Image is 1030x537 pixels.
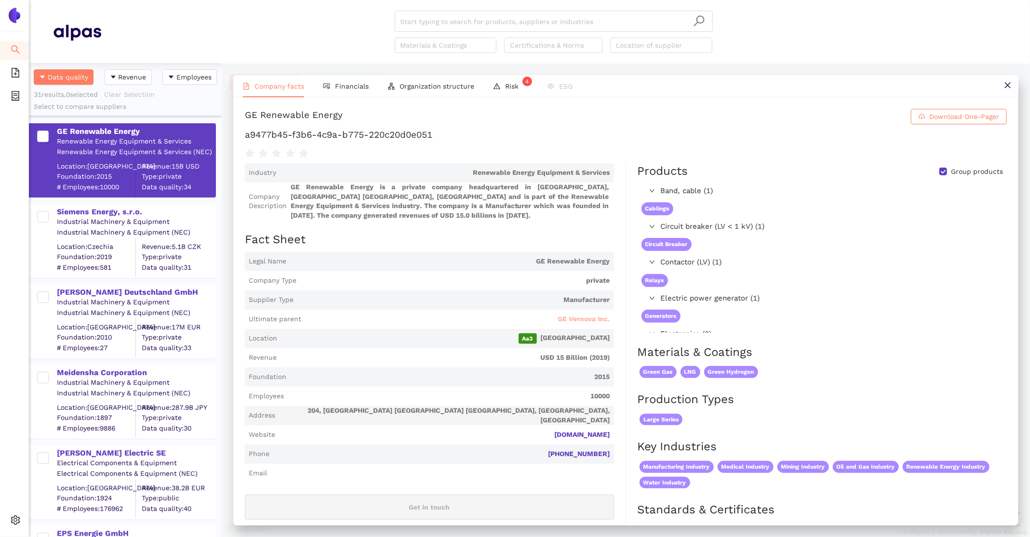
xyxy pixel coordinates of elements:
span: eye [548,83,554,90]
span: Supplier Type [249,295,294,305]
span: Large Series [640,414,682,426]
span: Circuit Breaker [642,238,692,251]
div: Location: [GEOGRAPHIC_DATA] [57,403,135,412]
span: Email [249,469,267,478]
div: Band, cable (1) [638,183,1006,199]
span: search [693,15,705,27]
span: Data quality: 33 [142,343,215,353]
span: right [649,331,655,337]
span: apartment [388,83,395,90]
div: Revenue: 38.2B EUR [142,483,215,493]
span: Location [249,334,277,343]
span: Type: public [142,494,215,503]
button: cloud-downloadDownload One-Pager [911,109,1007,124]
span: GE Vernova Inc. [558,314,610,324]
span: Contactor (LV) (1) [661,257,1002,268]
span: private [300,276,610,286]
button: caret-downRevenue [105,69,152,85]
span: Type: private [142,252,215,262]
span: Employees [249,392,284,401]
div: Renewable Energy Equipment & Services (NEC) [57,147,215,157]
span: Legal Name [249,257,286,266]
span: file-text [243,83,250,90]
span: # Employees: 581 [57,262,135,272]
span: Data quality: 31 [142,262,215,272]
span: Foundation: 2019 [57,252,135,262]
div: Location: Czechia [57,242,135,251]
span: Electronics (2) [661,328,1002,340]
span: Electric power generator (1) [661,293,1002,304]
button: Clear Selection [104,87,161,102]
span: Company facts [254,82,304,90]
span: Green Hydrogen [704,366,758,378]
h2: Standards & Certificates [638,502,1007,518]
span: Oil and Gas Industry [833,461,899,473]
span: container [11,88,20,107]
span: 2015 [290,372,610,382]
span: right [649,188,655,194]
div: Industrial Machinery & Equipment [57,217,215,227]
span: right [649,259,655,265]
div: Select to compare suppliers [34,102,217,112]
div: Industrial Machinery & Equipment (NEC) [57,228,215,237]
span: Revenue [249,353,277,363]
span: Manufacturing Industry [640,461,714,473]
span: Band, cable (1) [661,185,1002,197]
sup: 4 [522,77,532,86]
span: 10000 [288,392,610,401]
span: Group products [947,167,1007,177]
span: Medical Industry [718,461,774,473]
h2: Key Industries [638,439,1007,455]
span: caret-down [39,74,46,81]
div: Electric power generator (1) [638,291,1006,306]
div: Electrical Components & Equipment [57,458,215,468]
div: Location: [GEOGRAPHIC_DATA] [57,322,135,332]
div: Industrial Machinery & Equipment [57,298,215,307]
span: Foundation: 1924 [57,494,135,503]
span: Industry [249,168,276,178]
span: Renewable Energy Industry [903,461,990,473]
span: Website [249,430,275,440]
span: # Employees: 10000 [57,182,135,192]
div: [PERSON_NAME] Electric SE [57,448,215,458]
span: Employees [176,72,212,82]
span: # Employees: 27 [57,343,135,353]
div: Revenue: 17M EUR [142,322,215,332]
span: # Employees: 9886 [57,423,135,433]
span: Financials [335,82,369,90]
span: star [258,149,268,158]
span: Data quality: 34 [142,182,215,192]
span: GE Renewable Energy is a private company headquartered in [GEOGRAPHIC_DATA], [GEOGRAPHIC_DATA] [G... [291,183,610,220]
span: Phone [249,449,269,459]
span: Foundation: 1897 [57,413,135,423]
span: Generators [642,310,681,323]
span: Revenue [119,72,147,82]
div: Revenue: 5.1B CZK [142,242,215,251]
span: star [299,149,308,158]
span: Type: private [142,333,215,342]
div: Contactor (LV) (1) [638,255,1006,270]
div: GE Renewable Energy [245,109,343,124]
h2: Fact Sheet [245,232,614,248]
span: Organization structure [400,82,474,90]
span: file-add [11,65,20,84]
img: Homepage [53,20,101,44]
span: close [1004,81,1012,89]
span: Risk [505,82,528,90]
div: Renewable Energy Equipment & Services [57,137,215,146]
div: Electrical Components & Equipment (NEC) [57,469,215,479]
span: Foundation: 2010 [57,333,135,342]
span: Relays [642,274,668,287]
span: Manufacturer [297,295,610,305]
div: Electronics (2) [638,327,1006,342]
img: Logo [7,8,22,23]
span: Company Description [249,192,287,211]
span: star [285,149,295,158]
span: warning [494,83,500,90]
span: Company Type [249,276,296,286]
span: 204, [GEOGRAPHIC_DATA] [GEOGRAPHIC_DATA] [GEOGRAPHIC_DATA], [GEOGRAPHIC_DATA], [GEOGRAPHIC_DATA] [279,406,610,425]
span: star [272,149,281,158]
div: Revenue: 15B USD [142,161,215,171]
span: [GEOGRAPHIC_DATA] [281,333,610,344]
h2: Materials & Coatings [638,344,1007,361]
